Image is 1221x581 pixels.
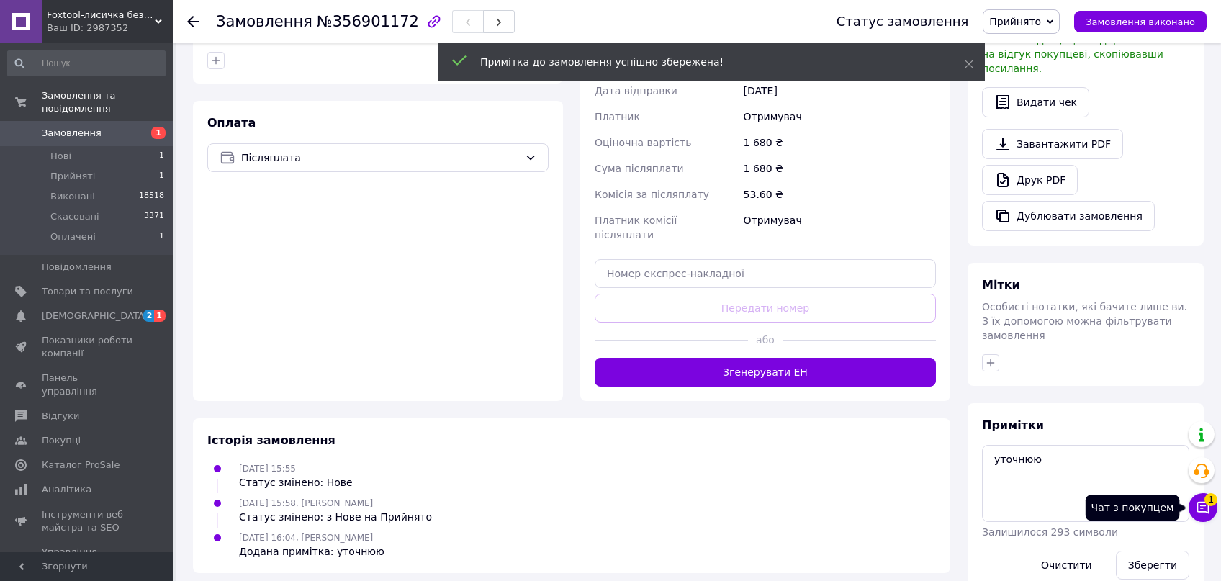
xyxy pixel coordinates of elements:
span: Замовлення [42,127,102,140]
button: Чат з покупцем1 [1189,493,1217,522]
span: Комісія за післяплату [595,189,709,200]
span: Оплата [207,116,256,130]
span: Повідомлення [42,261,112,274]
span: Показники роботи компанії [42,334,133,360]
span: [DATE] 15:58, [PERSON_NAME] [239,498,373,508]
button: Дублювати замовлення [982,201,1155,231]
span: Виконані [50,190,95,203]
div: Повернутися назад [187,14,199,29]
span: Відгуки [42,410,79,423]
span: 1 [159,230,164,243]
div: Ваш ID: 2987352 [47,22,173,35]
span: 1 [151,127,166,139]
span: Дата відправки [595,85,677,96]
div: Статус замовлення [837,14,969,29]
span: [DEMOGRAPHIC_DATA] [42,310,148,323]
div: 1 680 ₴ [741,130,939,156]
span: Замовлення виконано [1086,17,1195,27]
span: Сума післяплати [595,163,684,174]
input: Номер експрес-накладної [595,259,936,288]
button: Зберегти [1116,551,1189,580]
span: Панель управління [42,371,133,397]
button: Згенерувати ЕН [595,358,936,387]
span: [DATE] 16:04, [PERSON_NAME] [239,533,373,543]
div: Додана примітка: уточнюю [239,544,384,559]
div: Статус змінено: з Нове на Прийнято [239,510,432,524]
span: Управління сайтом [42,546,133,572]
a: Завантажити PDF [982,129,1123,159]
span: Інструменти веб-майстра та SEO [42,508,133,534]
div: Отримувач [741,207,939,248]
span: або [748,333,782,347]
div: Чат з покупцем [1086,495,1180,521]
span: Платник [595,111,640,122]
span: 1 [159,170,164,183]
textarea: уточнюю [982,445,1189,521]
span: 1 [1204,493,1217,506]
div: [DATE] [741,78,939,104]
span: Прийнято [989,16,1041,27]
button: Видати чек [982,87,1089,117]
a: Друк PDF [982,165,1078,195]
span: Скасовані [50,210,99,223]
span: Прийняті [50,170,95,183]
span: Каталог ProSale [42,459,120,472]
div: 1 680 ₴ [741,156,939,181]
span: Історія замовлення [207,433,335,447]
span: Оціночна вартість [595,137,691,148]
span: Платник комісії післяплати [595,215,677,240]
span: Аналітика [42,483,91,496]
span: Післяплата [241,150,519,166]
span: Оплачені [50,230,96,243]
span: Замовлення [216,13,312,30]
button: Замовлення виконано [1074,11,1207,32]
span: Нові [50,150,71,163]
div: Статус змінено: Нове [239,475,353,490]
span: У вас є 30 днів, щоб відправити запит на відгук покупцеві, скопіювавши посилання. [982,34,1184,74]
span: Мітки [982,278,1020,292]
span: 1 [159,150,164,163]
span: Товари та послуги [42,285,133,298]
span: Залишилося 293 символи [982,526,1118,538]
button: Очистити [1029,551,1104,580]
input: Пошук [7,50,166,76]
span: Покупці [42,434,81,447]
div: Отримувач [741,104,939,130]
span: Замовлення та повідомлення [42,89,173,115]
span: №356901172 [317,13,419,30]
span: [DATE] 15:55 [239,464,296,474]
div: Примітка до замовлення успішно збережена! [480,55,928,69]
span: Особисті нотатки, які бачите лише ви. З їх допомогою можна фільтрувати замовлення [982,301,1187,341]
span: 1 [154,310,166,322]
span: 3371 [144,210,164,223]
span: 18518 [139,190,164,203]
span: Foxtool-лисичка без інструменту не лишить! [47,9,155,22]
span: 2 [143,310,155,322]
div: 53.60 ₴ [741,181,939,207]
span: Примітки [982,418,1044,432]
